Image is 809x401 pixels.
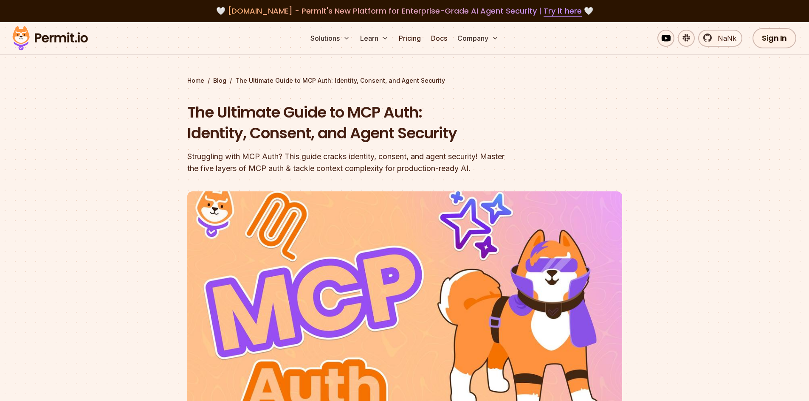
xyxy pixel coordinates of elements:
[187,76,204,85] a: Home
[698,30,742,47] a: NaNk
[213,76,226,85] a: Blog
[187,102,513,144] h1: The Ultimate Guide to MCP Auth: Identity, Consent, and Agent Security
[395,30,424,47] a: Pricing
[357,30,392,47] button: Learn
[8,24,92,53] img: Permit logo
[544,6,582,17] a: Try it here
[428,30,451,47] a: Docs
[454,30,502,47] button: Company
[187,76,622,85] div: / /
[20,5,789,17] div: 🤍 🤍
[753,28,796,48] a: Sign In
[713,33,736,43] span: NaNk
[187,151,513,174] div: Struggling with MCP Auth? This guide cracks identity, consent, and agent security! Master the fiv...
[307,30,353,47] button: Solutions
[228,6,582,16] span: [DOMAIN_NAME] - Permit's New Platform for Enterprise-Grade AI Agent Security |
